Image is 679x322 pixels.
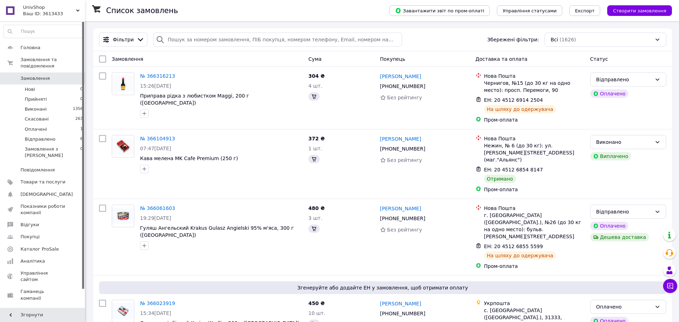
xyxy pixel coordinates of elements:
button: Експорт [569,5,600,16]
span: 19:29[DATE] [140,215,171,221]
div: [PHONE_NUMBER] [379,213,427,223]
span: Статус [590,56,608,62]
div: Оплачено [590,222,628,230]
div: Пром-оплата [484,116,585,123]
span: Відправлено [25,136,56,142]
div: Чернигов, №15 (до 30 кг на одно место): просп. Перемоги, 90 [484,80,585,94]
a: Фото товару [112,205,134,227]
span: Замовлення [112,56,143,62]
a: Гуляш Ангельский Krakus Gulasz Angielski 95% м'яса, 300 г ([GEOGRAPHIC_DATA]) [140,225,294,238]
span: Завантажити звіт по пром-оплаті [395,7,484,14]
span: 1356 [73,106,83,112]
span: 6 [80,136,83,142]
button: Управління статусами [497,5,562,16]
span: 07:47[DATE] [140,146,171,151]
span: Відгуки [21,222,39,228]
span: Замовлення та повідомлення [21,57,85,69]
span: 263 [75,116,83,122]
div: Оплачено [596,303,652,311]
input: Пошук за номером замовлення, ПІБ покупця, номером телефону, Email, номером накладної [153,33,402,47]
span: ЕН: 20 4512 6914 2504 [484,97,543,103]
div: Виплачено [590,152,631,160]
span: Експорт [575,8,595,13]
span: 0 [80,96,83,103]
span: Без рейтингу [387,227,422,233]
div: Пром-оплата [484,263,585,270]
span: 0 [80,86,83,93]
span: 15:34[DATE] [140,310,171,316]
span: 1 [80,126,83,133]
a: Створити замовлення [600,7,672,13]
div: Отримано [484,175,516,183]
span: 450 ₴ [308,300,325,306]
button: Чат з покупцем [663,279,677,293]
h1: Список замовлень [106,6,178,15]
a: № 366104913 [140,136,175,141]
span: Створити замовлення [613,8,666,13]
span: UnivShop [23,4,76,11]
div: Виконано [596,138,652,146]
span: Замовлення з [PERSON_NAME] [25,146,80,159]
span: Маркет [21,307,39,314]
img: Фото товару [112,208,134,224]
span: 1 шт. [308,146,322,151]
span: Прийняті [25,96,47,103]
span: 0 [80,146,83,159]
span: Згенеруйте або додайте ЕН у замовлення, щоб отримати оплату [102,284,663,291]
span: ЕН: 20 4512 6855 5599 [484,244,543,249]
span: 15:26[DATE] [140,83,171,89]
span: 480 ₴ [308,205,325,211]
div: Нежин, № 6 (до 30 кг): ул. [PERSON_NAME][STREET_ADDRESS] (маг."Альянс") [484,142,585,163]
a: [PERSON_NAME] [380,73,421,80]
a: № 366316213 [140,73,175,79]
button: Завантажити звіт по пром-оплаті [389,5,490,16]
span: Нові [25,86,35,93]
img: Фото товару [112,138,134,155]
span: (1626) [559,37,576,42]
a: [PERSON_NAME] [380,300,421,307]
div: Ваш ID: 3613433 [23,11,85,17]
span: Всі [551,36,558,43]
span: ЕН: 20 4512 6854 8147 [484,167,543,172]
span: Аналітика [21,258,45,264]
span: Управління статусами [503,8,557,13]
button: Створити замовлення [607,5,672,16]
span: Без рейтингу [387,157,422,163]
span: Покупець [380,56,405,62]
a: № 366061603 [140,205,175,211]
a: № 366023919 [140,300,175,306]
span: Без рейтингу [387,95,422,100]
span: 3 шт. [308,215,322,221]
span: Скасовані [25,116,49,122]
span: Управління сайтом [21,270,65,283]
span: 4 шт. [308,83,322,89]
span: 372 ₴ [308,136,325,141]
div: Пром-оплата [484,186,585,193]
span: Замовлення [21,75,50,82]
span: Головна [21,45,40,51]
span: Доставка та оплата [476,56,528,62]
div: Дешева доставка [590,233,649,241]
a: Кава мелена MK Cafe Premium (250 г) [140,156,238,161]
a: Приправа рідка з любистком Maggi, 200 г ([GEOGRAPHIC_DATA]) [140,93,249,106]
div: Нова Пошта [484,135,585,142]
div: г. [GEOGRAPHIC_DATA] ([GEOGRAPHIC_DATA].), №26 (до 30 кг на одно место): бульв. [PERSON_NAME][STR... [484,212,585,240]
span: Оплачені [25,126,47,133]
span: Товари та послуги [21,179,65,185]
div: Укрпошта [484,300,585,307]
input: Пошук [4,25,83,38]
span: Повідомлення [21,167,55,173]
a: [PERSON_NAME] [380,135,421,142]
span: [DEMOGRAPHIC_DATA] [21,191,73,198]
div: [PHONE_NUMBER] [379,81,427,91]
span: Показники роботи компанії [21,203,65,216]
span: 304 ₴ [308,73,325,79]
a: Фото товару [112,135,134,158]
img: Фото товару [112,303,134,320]
img: Фото товару [112,76,134,92]
span: Фільтри [113,36,134,43]
span: Cума [308,56,321,62]
span: Гаманець компанії [21,288,65,301]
